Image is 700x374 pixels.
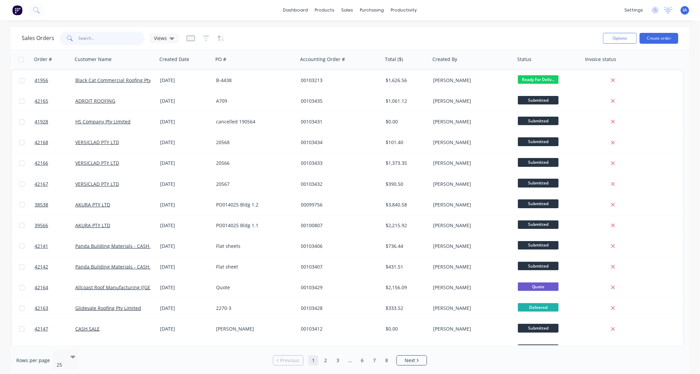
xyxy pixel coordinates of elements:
div: Flat sheet [216,263,291,270]
div: cancelled 190564 [216,118,291,125]
span: Submitted [518,241,559,250]
a: 42168 [35,132,75,153]
a: HS Company Pty Limited [75,118,131,125]
div: 20567 [216,181,291,188]
a: Next page [397,357,427,364]
a: Panda Building Materials - CASH SALE [75,263,161,270]
span: 42167 [35,181,48,188]
div: $2,156.09 [386,284,426,291]
div: [PERSON_NAME] [433,284,508,291]
span: 42141 [35,243,48,250]
a: Page 8 [382,355,392,366]
div: 00103432 [301,181,376,188]
div: Flat sheets [216,243,291,250]
span: 42163 [35,305,48,312]
div: [PERSON_NAME] [433,263,508,270]
div: [DATE] [160,118,211,125]
span: Submitted [518,137,559,146]
a: 42165 [35,91,75,111]
a: VERSICLAD PTY LTD [75,160,119,166]
div: [DATE] [160,201,211,208]
div: 00103412 [301,326,376,332]
span: Delivered [518,303,559,312]
div: Created By [432,56,457,63]
a: AKURA PTY LTD [75,201,110,208]
div: 00103431 [301,118,376,125]
div: [DATE] [160,98,211,104]
div: [PERSON_NAME] [433,201,508,208]
div: [PERSON_NAME] [433,305,508,312]
div: $1,061.12 [386,98,426,104]
a: AKURA PTY LTD [75,222,110,229]
div: settings [621,5,646,15]
div: 00103406 [301,243,376,250]
div: 00099756 [301,201,376,208]
div: 20568 [216,139,291,146]
span: Quote [518,282,559,291]
span: Ready For Deliv... [518,75,559,84]
span: 41928 [35,118,48,125]
span: 42168 [35,139,48,146]
a: Black Cat Commercial Roofing Pty Ltd [75,77,159,83]
div: 00103429 [301,284,376,291]
a: Page 7 [369,355,380,366]
span: 42142 [35,263,48,270]
div: [DATE] [160,284,211,291]
div: 00103435 [301,98,376,104]
a: dashboard [280,5,312,15]
a: Allcoast Roof Manufacturing ([GEOGRAPHIC_DATA]) Pty Ltd [75,284,207,291]
a: 42142 [35,257,75,277]
div: [DATE] [160,222,211,229]
div: $2,215.92 [386,222,426,229]
span: 39566 [35,222,48,229]
button: Create order [640,33,678,44]
span: Submitted [518,117,559,125]
a: Page 2 [320,355,331,366]
span: Submitted [518,220,559,229]
div: 00103434 [301,139,376,146]
img: Factory [12,5,22,15]
div: $390.50 [386,181,426,188]
div: [PERSON_NAME] [433,98,508,104]
div: productivity [388,5,421,15]
div: [PERSON_NAME] [433,222,508,229]
a: 42166 [35,153,75,173]
span: Submitted [518,96,559,104]
div: Invoice status [585,56,616,63]
span: IA [683,7,687,13]
div: PO # [215,56,226,63]
div: [DATE] [160,160,211,166]
span: Submitted [518,179,559,187]
div: $736.44 [386,243,426,250]
div: $1,626.56 [386,77,426,84]
div: PO014025 Bldg 1.1 [216,222,291,229]
a: VERSICLAD PTY LTD [75,139,119,145]
div: $1,373.35 [386,160,426,166]
a: Jump forward [345,355,355,366]
span: Submitted [518,324,559,332]
div: Customer Name [75,56,112,63]
div: [PERSON_NAME] [216,326,291,332]
div: PO014025 Bldg 1.2 [216,201,291,208]
span: Next [405,357,415,364]
a: Page 1 is your current page [308,355,318,366]
button: Options [603,33,637,44]
span: Submitted [518,262,559,270]
div: 00103407 [301,263,376,270]
a: 42162 [35,339,75,360]
div: 00103433 [301,160,376,166]
a: 39566 [35,215,75,236]
span: Submitted [518,345,559,353]
div: [DATE] [160,305,211,312]
div: Status [517,56,531,63]
div: B-4438 [216,77,291,84]
div: [DATE] [160,181,211,188]
span: 42147 [35,326,48,332]
div: $101.40 [386,139,426,146]
ul: Pagination [270,355,430,366]
a: 42163 [35,298,75,318]
span: 41956 [35,77,48,84]
a: 42164 [35,277,75,298]
a: 41956 [35,70,75,91]
div: [PERSON_NAME] [433,326,508,332]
